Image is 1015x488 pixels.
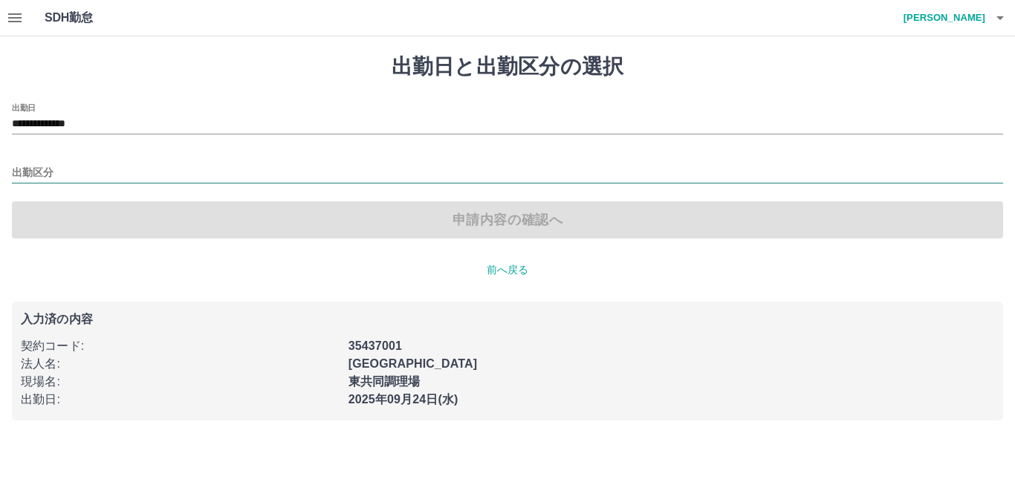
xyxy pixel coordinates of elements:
label: 出勤日 [12,102,36,113]
p: 入力済の内容 [21,313,994,325]
p: 法人名 : [21,355,340,373]
b: [GEOGRAPHIC_DATA] [348,357,478,370]
h1: 出勤日と出勤区分の選択 [12,54,1003,79]
p: 前へ戻る [12,262,1003,278]
p: 出勤日 : [21,391,340,409]
b: 2025年09月24日(水) [348,393,458,406]
b: 東共同調理場 [348,375,421,388]
p: 契約コード : [21,337,340,355]
b: 35437001 [348,339,402,352]
p: 現場名 : [21,373,340,391]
